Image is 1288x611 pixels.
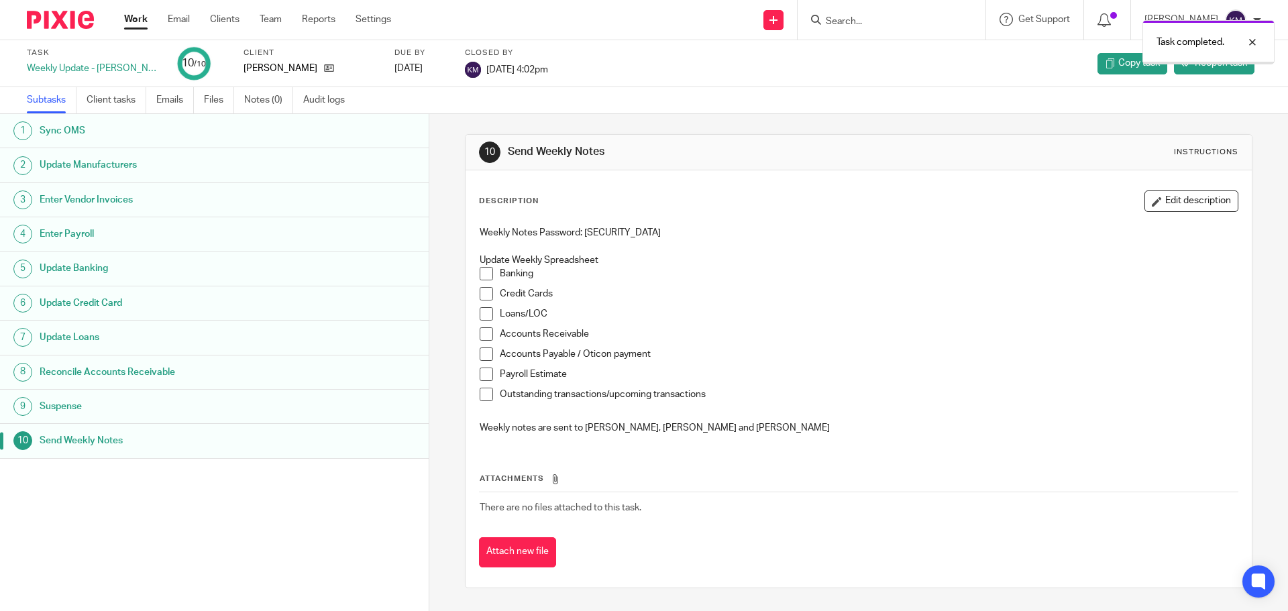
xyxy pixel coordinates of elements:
h1: Sync OMS [40,121,290,141]
a: Reports [302,13,335,26]
h1: Update Manufacturers [40,155,290,175]
small: /10 [194,60,206,68]
a: Clients [210,13,239,26]
a: Audit logs [303,87,355,113]
h1: Suspense [40,396,290,416]
div: 5 [13,260,32,278]
div: 3 [13,190,32,209]
div: 9 [13,397,32,416]
button: Attach new file [479,537,556,567]
div: Weekly Update - [PERSON_NAME] 2 [27,62,161,75]
div: Instructions [1174,147,1238,158]
div: 7 [13,328,32,347]
a: Subtasks [27,87,76,113]
a: Files [204,87,234,113]
div: 4 [13,225,32,243]
p: Payroll Estimate [500,368,1237,381]
div: 6 [13,294,32,313]
p: Outstanding transactions/upcoming transactions [500,388,1237,401]
p: Accounts Receivable [500,327,1237,341]
p: Accounts Payable / Oticon payment [500,347,1237,361]
label: Task [27,48,161,58]
h1: Update Banking [40,258,290,278]
img: svg%3E [1225,9,1246,31]
div: 1 [13,121,32,140]
p: Banking [500,267,1237,280]
label: Closed by [465,48,548,58]
div: 2 [13,156,32,175]
a: Work [124,13,148,26]
p: Loans/LOC [500,307,1237,321]
p: Update Weekly Spreadsheet [480,254,1237,267]
p: Credit Cards [500,287,1237,300]
div: 8 [13,363,32,382]
p: Weekly notes are sent to [PERSON_NAME], [PERSON_NAME] and [PERSON_NAME] [480,421,1237,435]
img: svg%3E [465,62,481,78]
h1: Update Loans [40,327,290,347]
p: Weekly Notes Password: [SECURITY_DATA] [480,226,1237,239]
span: There are no files attached to this task. [480,503,641,512]
p: Description [479,196,539,207]
div: 10 [479,142,500,163]
a: Emails [156,87,194,113]
a: Client tasks [87,87,146,113]
div: 10 [182,56,206,71]
p: Task completed. [1157,36,1224,49]
a: Notes (0) [244,87,293,113]
a: Team [260,13,282,26]
div: [DATE] [394,62,448,75]
label: Client [244,48,378,58]
h1: Update Credit Card [40,293,290,313]
h1: Send Weekly Notes [40,431,290,451]
h1: Reconcile Accounts Receivable [40,362,290,382]
h1: Enter Vendor Invoices [40,190,290,210]
div: 10 [13,431,32,450]
p: [PERSON_NAME] [244,62,317,75]
h1: Enter Payroll [40,224,290,244]
button: Edit description [1144,190,1238,212]
img: Pixie [27,11,94,29]
span: [DATE] 4:02pm [486,64,548,74]
a: Email [168,13,190,26]
span: Attachments [480,475,544,482]
label: Due by [394,48,448,58]
a: Settings [356,13,391,26]
h1: Send Weekly Notes [508,145,888,159]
